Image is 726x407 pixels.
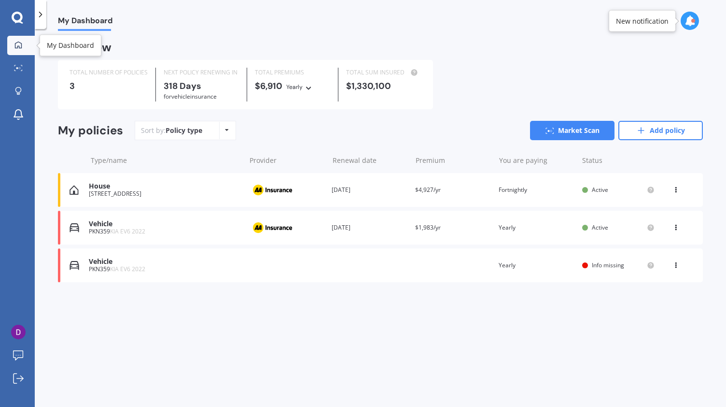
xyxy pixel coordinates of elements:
div: Status [582,156,655,165]
div: TOTAL SUM INSURED [346,68,421,77]
img: ACg8ocIuxyJfKgAqKxtAfBQZZpfbsj6PWxa85gQ7-SwfR1UDxoQ4TQ=s96-c [11,325,26,339]
span: KIA EV6 2022 [110,227,145,235]
div: Yearly [286,82,303,92]
div: PKN359 [89,266,240,273]
div: Vehicle [89,258,240,266]
div: Type/name [91,156,242,165]
span: $1,983/yr [415,223,441,232]
img: Vehicle [70,261,79,270]
div: My Dashboard [47,41,94,50]
span: My Dashboard [58,16,112,29]
a: Add policy [618,121,703,140]
div: Sort by: [141,126,202,135]
div: Yearly [499,223,574,233]
div: PKN359 [89,228,240,235]
span: Active [592,223,608,232]
span: KIA EV6 2022 [110,265,145,273]
a: Market Scan [530,121,614,140]
div: TOTAL NUMBER OF POLICIES [70,68,148,77]
div: Vehicle [89,220,240,228]
div: Policy type [166,126,202,135]
img: Vehicle [70,223,79,233]
div: [STREET_ADDRESS] [89,190,240,197]
div: New notification [616,16,669,26]
div: $6,910 [255,81,330,92]
div: Fortnightly [499,185,574,195]
img: House [70,185,79,195]
div: $1,330,100 [346,81,421,91]
b: 318 Days [164,80,201,92]
div: House [89,182,240,190]
div: 3 [70,81,148,91]
div: [DATE] [332,185,407,195]
div: NEXT POLICY RENEWING IN [164,68,239,77]
span: Info missing [592,261,624,269]
span: for Vehicle insurance [164,92,217,101]
img: AA [248,218,296,237]
div: TOTAL PREMIUMS [255,68,330,77]
img: AA [248,181,296,199]
span: $4,927/yr [415,186,441,194]
div: [DATE] [332,223,407,233]
div: My policies [58,124,123,138]
div: Yearly [499,261,574,270]
div: Renewal date [333,156,408,165]
div: Premium [416,156,491,165]
span: Active [592,186,608,194]
div: You are paying [499,156,574,165]
div: Provider [250,156,325,165]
